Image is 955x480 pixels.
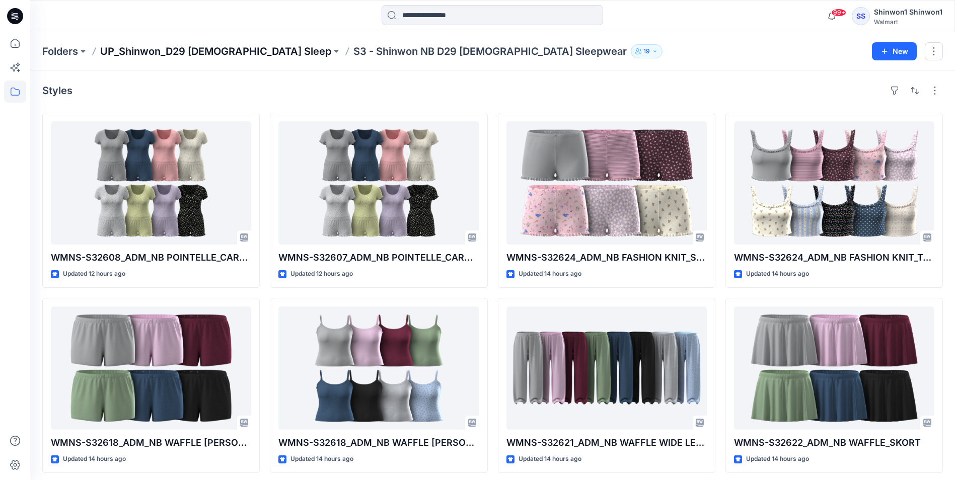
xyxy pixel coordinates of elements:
p: WMNS-S32618_ADM_NB WAFFLE [PERSON_NAME] (TOP) [278,436,479,450]
button: 19 [631,44,663,58]
a: WMNS-S32618_ADM_NB WAFFLE CAMI SHORT (SHORT) [51,306,251,430]
p: WMNS-S32618_ADM_NB WAFFLE [PERSON_NAME] (SHORT) [51,436,251,450]
button: New [872,42,917,60]
h4: Styles [42,85,72,97]
p: Updated 14 hours ago [290,454,353,464]
a: Folders [42,44,78,58]
p: Updated 14 hours ago [519,454,581,464]
span: 99+ [831,9,846,17]
a: WMNS-S32624_ADM_NB FASHION KNIT_SHORT [506,121,707,245]
p: WMNS-S32622_ADM_NB WAFFLE_SKORT [734,436,934,450]
p: S3 - Shinwon NB D29 [DEMOGRAPHIC_DATA] Sleepwear [353,44,627,58]
p: WMNS-S32624_ADM_NB FASHION KNIT_TOP [734,251,934,265]
a: WMNS-S32621_ADM_NB WAFFLE WIDE LEG PANT [506,306,707,430]
a: WMNS-S32618_ADM_NB WAFFLE CAMI SHORT (TOP) [278,306,479,430]
p: Updated 14 hours ago [746,269,809,279]
p: WMNS-S32624_ADM_NB FASHION KNIT_SHORT [506,251,707,265]
a: WMNS-S32624_ADM_NB FASHION KNIT_TOP [734,121,934,245]
div: Shinwon1 Shinwon1 [874,6,942,18]
p: Updated 12 hours ago [63,269,125,279]
div: SS [852,7,870,25]
p: 19 [643,46,650,57]
a: WMNS-S32607_ADM_NB POINTELLE_CARDI SHORT SET (OPT 1) [278,121,479,245]
p: Updated 14 hours ago [519,269,581,279]
p: Updated 14 hours ago [746,454,809,464]
p: Updated 12 hours ago [290,269,353,279]
p: WMNS-S32608_ADM_NB POINTELLE_CARDI SHORT SET (OPT 2) [51,251,251,265]
p: Updated 14 hours ago [63,454,126,464]
p: WMNS-S32607_ADM_NB POINTELLE_CARDI SHORT SET (OPT 1) [278,251,479,265]
div: Walmart [874,18,942,26]
a: UP_Shinwon_D29 [DEMOGRAPHIC_DATA] Sleep [100,44,331,58]
p: WMNS-S32621_ADM_NB WAFFLE WIDE LEG PANT [506,436,707,450]
a: WMNS-S32608_ADM_NB POINTELLE_CARDI SHORT SET (OPT 2) [51,121,251,245]
a: WMNS-S32622_ADM_NB WAFFLE_SKORT [734,306,934,430]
